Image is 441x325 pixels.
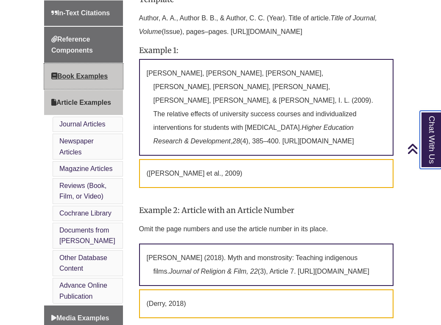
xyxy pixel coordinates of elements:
[59,120,106,128] a: Journal Articles
[44,64,123,89] a: Book Examples
[59,137,94,156] a: Newspaper Articles
[169,268,258,275] em: Journal of Religion & Film, 22
[139,8,394,42] p: Author, A. A., Author B. B., & Author, C. C. (Year). Title of article. (Issue), pages–pages. [URL...
[232,137,240,145] em: 28
[407,143,439,154] a: Back to Top
[44,27,123,63] a: Reference Components
[51,36,93,54] span: Reference Components
[59,282,107,300] a: Advance Online Publication
[51,9,110,17] span: In-Text Citations
[139,219,394,239] p: Omit the page numbers and use the article number in its place.
[59,165,112,172] a: Magazine Articles
[139,59,394,156] p: [PERSON_NAME], [PERSON_NAME], [PERSON_NAME], [PERSON_NAME], [PERSON_NAME], [PERSON_NAME], [PERSON...
[59,254,107,272] a: Other Database Content
[154,124,354,145] em: Higher Education Research & Development
[139,14,377,35] em: Title of Journal, Volume
[59,182,106,200] a: Reviews (Book, Film, or Video)
[59,227,115,245] a: Documents from [PERSON_NAME]
[59,210,112,217] a: Cochrane Library
[139,289,394,318] p: (Derry, 2018)
[51,73,108,80] span: Book Examples
[51,99,111,106] span: Article Examples
[139,206,394,215] h4: Example 2: Article with an Article Number
[44,0,123,26] a: In-Text Citations
[44,90,123,115] a: Article Examples
[139,159,394,188] p: ([PERSON_NAME] et al., 2009)
[139,46,394,55] h4: Example 1:
[139,244,394,286] p: [PERSON_NAME] (2018). Myth and monstrosity: Teaching indigenous films. (3), Article 7. [URL][DOMA...
[51,314,109,322] span: Media Examples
